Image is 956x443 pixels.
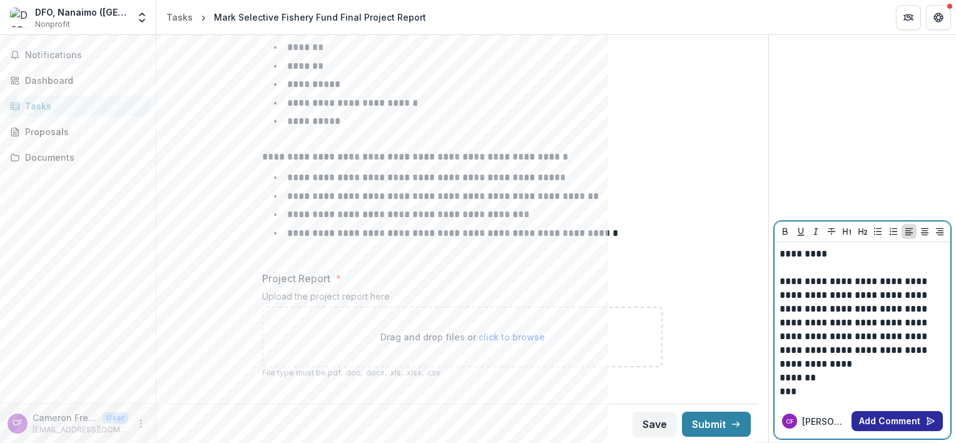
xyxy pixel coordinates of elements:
[902,224,917,239] button: Align Left
[886,224,901,239] button: Ordered List
[214,11,426,24] div: Mark Selective Fishery Fund Final Project Report
[35,19,70,30] span: Nonprofit
[926,5,951,30] button: Get Help
[932,224,947,239] button: Align Right
[161,8,198,26] a: Tasks
[855,224,870,239] button: Heading 2
[5,70,151,91] a: Dashboard
[25,125,141,138] div: Proposals
[778,224,793,239] button: Bold
[103,412,128,424] p: User
[13,419,23,427] div: Cameron Freshwater
[824,224,839,239] button: Strike
[35,6,128,19] div: DFO, Nanaimo ([GEOGRAPHIC_DATA])
[25,99,141,113] div: Tasks
[33,411,98,424] p: Cameron Freshwater
[870,224,885,239] button: Bullet List
[161,8,431,26] nav: breadcrumb
[5,96,151,116] a: Tasks
[25,50,146,61] span: Notifications
[808,224,823,239] button: Italicize
[896,5,921,30] button: Partners
[25,151,141,164] div: Documents
[262,367,663,379] p: File type must be .pdf, .doc, .docx, .xls, .xlsx, .csv
[262,291,663,307] div: Upload the project report here
[682,412,751,437] button: Submit
[25,74,141,87] div: Dashboard
[852,411,943,431] button: Add Comment
[133,5,151,30] button: Open entity switcher
[802,415,847,428] p: [PERSON_NAME]
[33,424,128,435] p: [EMAIL_ADDRESS][DOMAIN_NAME]
[786,419,794,425] div: Cameron Freshwater
[166,11,193,24] div: Tasks
[10,8,30,28] img: DFO, Nanaimo (Pacific Biological Station)
[479,332,545,342] span: click to browse
[917,224,932,239] button: Align Center
[5,45,151,65] button: Notifications
[840,224,855,239] button: Heading 1
[262,271,330,286] p: Project Report
[5,147,151,168] a: Documents
[5,121,151,142] a: Proposals
[793,224,808,239] button: Underline
[380,330,545,344] p: Drag and drop files or
[633,412,677,437] button: Save
[133,416,148,431] button: More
